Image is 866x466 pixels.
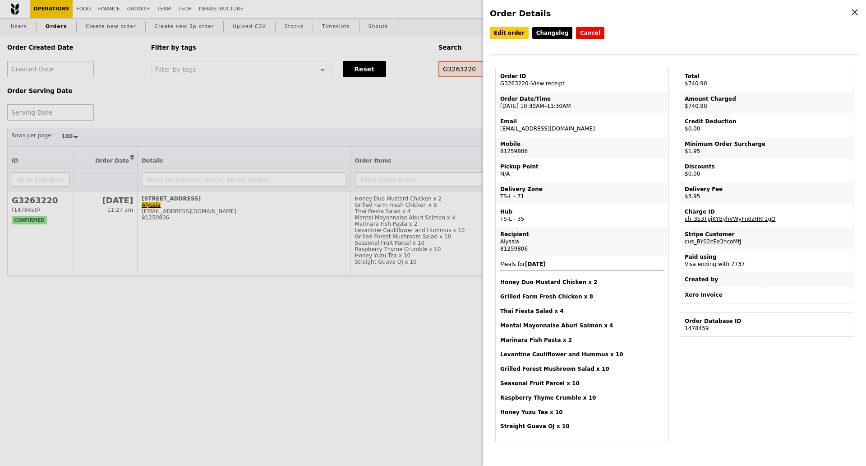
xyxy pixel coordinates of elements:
div: Delivery Fee [685,186,848,193]
td: $1.95 [681,137,852,158]
div: Created by [685,276,763,283]
a: ch_3S3TpjKYByhVWyFn0zHRr1gO [685,216,775,222]
div: Mobile [500,140,664,148]
span: Meals for [500,261,664,430]
div: Pickup Point [500,163,664,170]
div: Recipient [500,231,664,238]
h4: Marinara Fish Pasta x 2 [500,336,664,344]
div: 81259806 [500,245,664,252]
div: Email [500,118,664,125]
span: – [529,80,531,87]
div: Discounts [685,163,848,170]
div: Charge ID [685,208,848,215]
td: Visa ending with 7737 [681,250,852,271]
h4: Seasonal Fruit Parcel x 10 [500,380,664,387]
span: Order Details [490,9,551,18]
button: Cancel [576,27,604,39]
h4: Raspberry Thyme Crumble x 10 [500,394,664,401]
div: Stripe Customer [685,231,848,238]
div: Order ID [500,73,664,80]
h4: Honey Yuzu Tea x 10 [500,409,664,416]
td: [EMAIL_ADDRESS][DOMAIN_NAME] [497,114,668,136]
td: [DATE] 10:30AM–11:30AM [497,92,668,113]
a: Edit order [490,27,529,39]
h4: Mentai Mayonnaise Aburi Salmon x 4 [500,322,664,329]
h4: Honey Duo Mustard Chicken x 2 [500,279,664,286]
td: $740.90 [681,69,852,91]
td: 81259806 [497,137,668,158]
h4: Grilled Farm Fresh Chicken x 8 [500,293,664,300]
a: Changelog [532,27,573,39]
h4: Summary [495,451,669,460]
div: Order Date/Time [500,95,664,103]
div: Hub [500,208,664,215]
a: cus_BY02cEe3hcoMfJ [685,238,742,245]
td: $740.90 [681,92,852,113]
td: $3.95 [681,182,852,204]
div: Total [685,73,848,80]
div: Minimum Order Surcharge [685,140,848,148]
td: TS-L - 35 [497,205,668,226]
td: 1478459 [681,314,852,336]
h4: Levantine Cauliflower and Hummus x 10 [500,351,664,358]
div: Paid using [685,253,848,261]
h4: Thai Fiesta Salad x 4 [500,308,664,315]
div: Alyssia [500,238,664,245]
td: $0.00 [681,159,852,181]
h4: Grilled Forest Mushroom Salad x 10 [500,365,664,373]
div: Amount Charged [685,95,848,103]
td: $0.00 [681,114,852,136]
div: Order Database ID [685,317,848,325]
td: N/A [497,159,668,181]
td: TS-L - 71 [497,182,668,204]
div: Delivery Zone [500,186,664,193]
div: Credit Deduction [685,118,848,125]
b: [DATE] [525,261,546,267]
td: G3263220 [497,69,668,91]
h4: Straight Guava OJ x 10 [500,423,664,430]
div: Xero Invoice [685,291,848,298]
a: View receipt [531,80,565,87]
